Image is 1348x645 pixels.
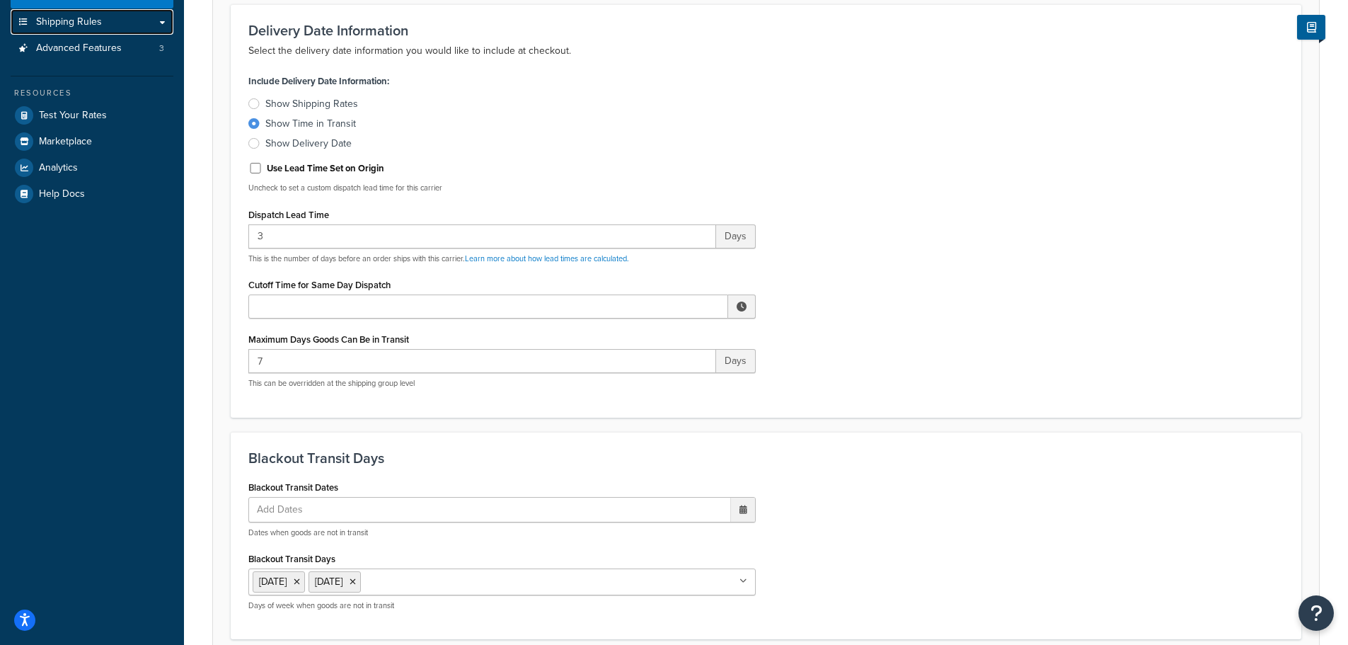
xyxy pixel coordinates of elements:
label: Cutoff Time for Same Day Dispatch [248,280,391,290]
div: Show Shipping Rates [265,97,358,111]
label: Blackout Transit Dates [248,482,338,493]
p: Days of week when goods are not in transit [248,600,756,611]
span: 3 [159,42,164,55]
label: Dispatch Lead Time [248,210,329,220]
h3: Blackout Transit Days [248,450,1284,466]
p: Dates when goods are not in transit [248,527,756,538]
p: This is the number of days before an order ships with this carrier. [248,253,756,264]
a: Shipping Rules [11,9,173,35]
label: Blackout Transit Days [248,554,335,564]
button: Open Resource Center [1298,595,1334,631]
span: [DATE] [259,574,287,589]
label: Use Lead Time Set on Origin [267,162,384,175]
span: Shipping Rules [36,16,102,28]
p: Select the delivery date information you would like to include at checkout. [248,42,1284,59]
div: Show Time in Transit [265,117,356,131]
a: Advanced Features3 [11,35,173,62]
span: Analytics [39,162,78,174]
span: Days [716,349,756,373]
a: Test Your Rates [11,103,173,128]
li: Advanced Features [11,35,173,62]
span: Advanced Features [36,42,122,55]
label: Include Delivery Date Information: [248,72,389,91]
h3: Delivery Date Information [248,23,1284,38]
span: Days [716,224,756,249]
a: Help Docs [11,181,173,207]
button: Show Help Docs [1297,15,1325,40]
a: Learn more about how lead times are calculated. [465,253,629,264]
p: This can be overridden at the shipping group level [248,378,756,389]
a: Analytics [11,155,173,181]
span: [DATE] [315,574,342,589]
span: Help Docs [39,188,85,200]
label: Maximum Days Goods Can Be in Transit [248,334,409,345]
span: Test Your Rates [39,110,107,122]
div: Show Delivery Date [265,137,352,151]
a: Marketplace [11,129,173,154]
span: Add Dates [253,498,321,522]
div: Resources [11,87,173,99]
span: Marketplace [39,136,92,148]
p: Uncheck to set a custom dispatch lead time for this carrier [248,183,756,193]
